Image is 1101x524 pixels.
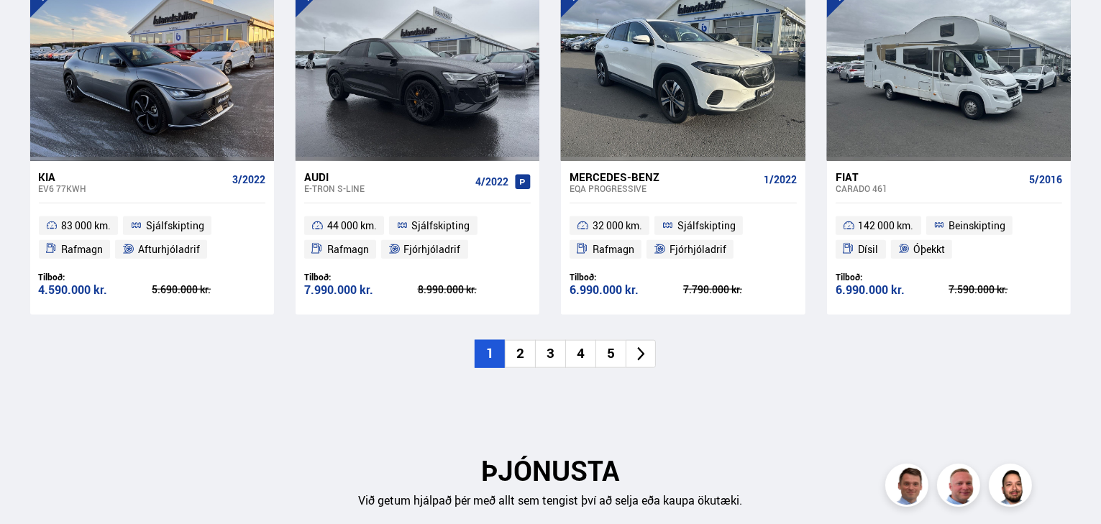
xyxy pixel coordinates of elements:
[304,272,418,282] div: Tilboð:
[827,161,1071,315] a: Fiat Carado 461 5/2016 142 000 km. Beinskipting Dísil Óþekkt Tilboð: 6.990.000 kr. 7.590.000 kr.
[913,241,945,258] span: Óþekkt
[146,217,204,234] span: Sjálfskipting
[570,284,683,296] div: 6.990.000 kr.
[991,466,1034,509] img: nhp88E3Fdnt1Opn2.png
[764,174,797,185] span: 1/2022
[475,176,508,188] span: 4/2022
[475,340,505,368] li: 1
[30,161,274,315] a: Kia EV6 77KWH 3/2022 83 000 km. Sjálfskipting Rafmagn Afturhjóladrif Tilboð: 4.590.000 kr. 5.690....
[304,170,470,183] div: Audi
[39,183,227,193] div: EV6 77KWH
[61,241,103,258] span: Rafmagn
[1029,174,1062,185] span: 5/2016
[677,217,736,234] span: Sjálfskipting
[836,170,1023,183] div: Fiat
[570,272,683,282] div: Tilboð:
[296,161,539,315] a: Audi e-tron S-LINE 4/2022 44 000 km. Sjálfskipting Rafmagn Fjórhjóladrif Tilboð: 7.990.000 kr. 8....
[304,284,418,296] div: 7.990.000 kr.
[949,217,1005,234] span: Beinskipting
[683,285,797,295] div: 7.790.000 kr.
[61,217,111,234] span: 83 000 km.
[561,161,805,315] a: Mercedes-Benz EQA PROGRESSIVE 1/2022 32 000 km. Sjálfskipting Rafmagn Fjórhjóladrif Tilboð: 6.990...
[418,285,531,295] div: 8.990.000 kr.
[670,241,726,258] span: Fjórhjóladrif
[593,217,642,234] span: 32 000 km.
[232,174,265,185] span: 3/2022
[949,285,1062,295] div: 7.590.000 kr.
[39,170,227,183] div: Kia
[595,340,626,368] li: 5
[404,241,461,258] span: Fjórhjóladrif
[152,285,265,295] div: 5.690.000 kr.
[887,466,931,509] img: FbJEzSuNWCJXmdc-.webp
[836,183,1023,193] div: Carado 461
[570,183,757,193] div: EQA PROGRESSIVE
[30,454,1072,487] h2: ÞJÓNUSTA
[412,217,470,234] span: Sjálfskipting
[939,466,982,509] img: siFngHWaQ9KaOqBr.png
[859,241,879,258] span: Dísil
[570,170,757,183] div: Mercedes-Benz
[859,217,914,234] span: 142 000 km.
[304,183,470,193] div: e-tron S-LINE
[836,272,949,282] div: Tilboð:
[327,241,369,258] span: Rafmagn
[505,340,535,368] li: 2
[39,272,152,282] div: Tilboð:
[39,284,152,296] div: 4.590.000 kr.
[565,340,595,368] li: 4
[593,241,634,258] span: Rafmagn
[12,6,55,49] button: Open LiveChat chat widget
[138,241,200,258] span: Afturhjóladrif
[836,284,949,296] div: 6.990.000 kr.
[535,340,565,368] li: 3
[327,217,377,234] span: 44 000 km.
[30,492,1072,509] p: Við getum hjálpað þér með allt sem tengist því að selja eða kaupa ökutæki.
